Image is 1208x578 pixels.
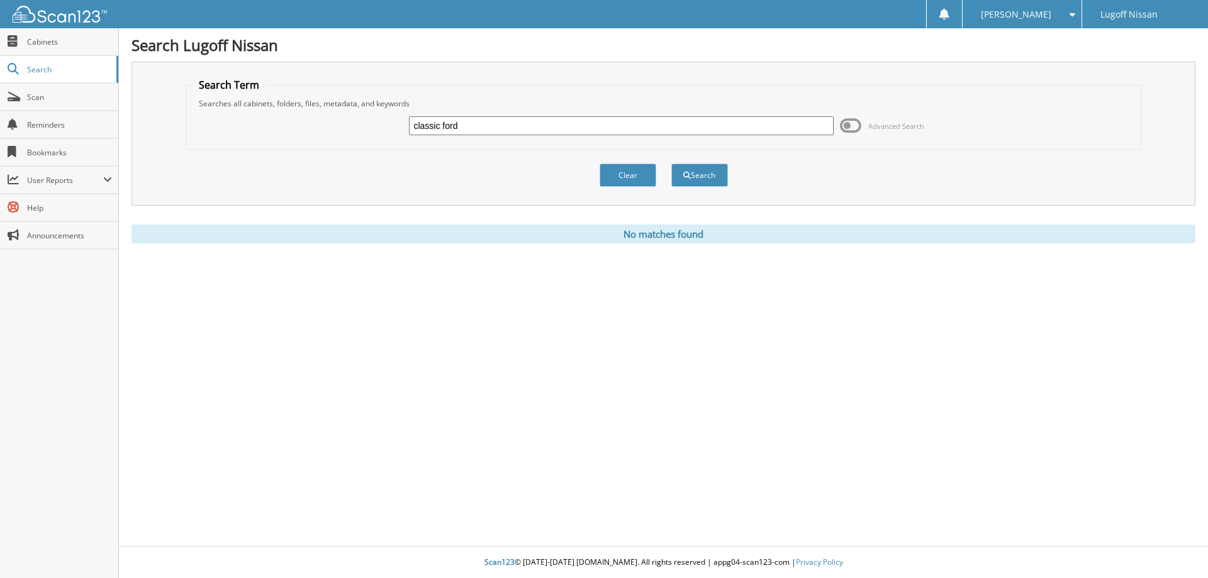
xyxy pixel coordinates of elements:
[981,11,1051,18] span: [PERSON_NAME]
[1145,518,1208,578] iframe: Chat Widget
[671,164,728,187] button: Search
[600,164,656,187] button: Clear
[193,98,1135,109] div: Searches all cabinets, folders, files, metadata, and keywords
[796,557,843,567] a: Privacy Policy
[27,64,110,75] span: Search
[27,147,112,158] span: Bookmarks
[1100,11,1158,18] span: Lugoff Nissan
[13,6,107,23] img: scan123-logo-white.svg
[27,175,103,186] span: User Reports
[27,119,112,130] span: Reminders
[27,230,112,241] span: Announcements
[131,35,1195,55] h1: Search Lugoff Nissan
[27,203,112,213] span: Help
[27,92,112,103] span: Scan
[484,557,515,567] span: Scan123
[119,547,1208,578] div: © [DATE]-[DATE] [DOMAIN_NAME]. All rights reserved | appg04-scan123-com |
[193,78,266,92] legend: Search Term
[868,121,924,131] span: Advanced Search
[131,225,1195,243] div: No matches found
[27,36,112,47] span: Cabinets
